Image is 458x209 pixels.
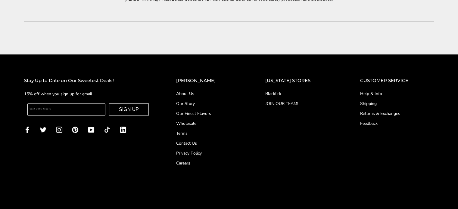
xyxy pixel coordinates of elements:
h2: [US_STATE] STORES [265,77,336,85]
a: Privacy Policy [176,150,241,156]
a: Pinterest [72,126,78,133]
h2: [PERSON_NAME] [176,77,241,85]
a: JOIN OUR TEAM! [265,100,336,107]
a: Instagram [56,126,62,133]
h2: Stay Up to Date on Our Sweetest Deals! [24,77,152,85]
a: Twitter [40,126,46,133]
a: Our Story [176,100,241,107]
a: TikTok [104,126,110,133]
a: Contact Us [176,140,241,146]
a: Our Finest Flavors [176,110,241,117]
button: SIGN UP [109,103,149,115]
h2: CUSTOMER SERVICE [360,77,434,85]
input: Enter your email [27,103,105,115]
a: About Us [176,91,241,97]
a: YouTube [88,126,94,133]
a: Shipping [360,100,434,107]
a: Careers [176,160,241,166]
p: 15% off when you sign up for email [24,91,152,97]
a: Terms [176,130,241,137]
a: Facebook [24,126,30,133]
iframe: Sign Up via Text for Offers [5,186,62,204]
a: Help & Info [360,91,434,97]
a: Feedback [360,120,434,127]
a: Blacklick [265,91,336,97]
a: LinkedIn [120,126,126,133]
a: Returns & Exchanges [360,110,434,117]
a: Wholesale [176,120,241,127]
